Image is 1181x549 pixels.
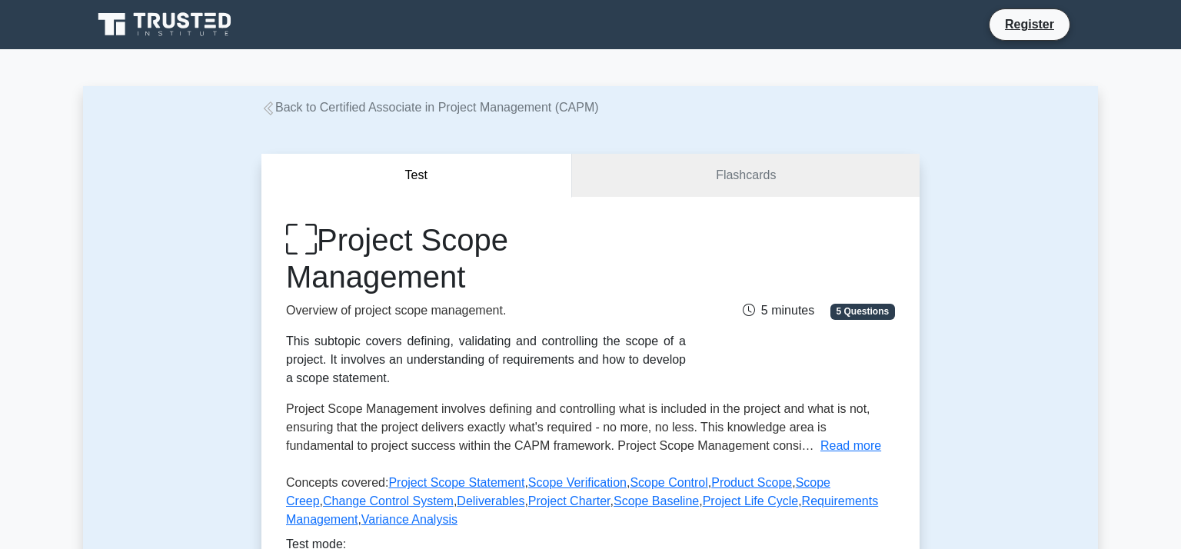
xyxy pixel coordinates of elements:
a: Register [996,15,1063,34]
a: Scope Verification [528,476,627,489]
a: Project Charter [528,494,610,507]
a: Deliverables [457,494,524,507]
a: Variance Analysis [361,513,457,526]
button: Test [261,154,572,198]
p: Concepts covered: , , , , , , , , , , , [286,474,895,535]
div: This subtopic covers defining, validating and controlling the scope of a project. It involves an ... [286,332,686,388]
span: 5 minutes [743,304,814,317]
a: Scope Control [630,476,707,489]
a: Change Control System [323,494,454,507]
a: Project Scope Statement [388,476,524,489]
a: Flashcards [572,154,920,198]
a: Back to Certified Associate in Project Management (CAPM) [261,101,599,114]
h1: Project Scope Management [286,221,686,295]
span: 5 Questions [830,304,895,319]
a: Project Life Cycle [703,494,799,507]
a: Scope Baseline [614,494,699,507]
p: Overview of project scope management. [286,301,686,320]
button: Read more [820,437,881,455]
span: Project Scope Management involves defining and controlling what is included in the project and wh... [286,402,870,452]
a: Product Scope [711,476,792,489]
